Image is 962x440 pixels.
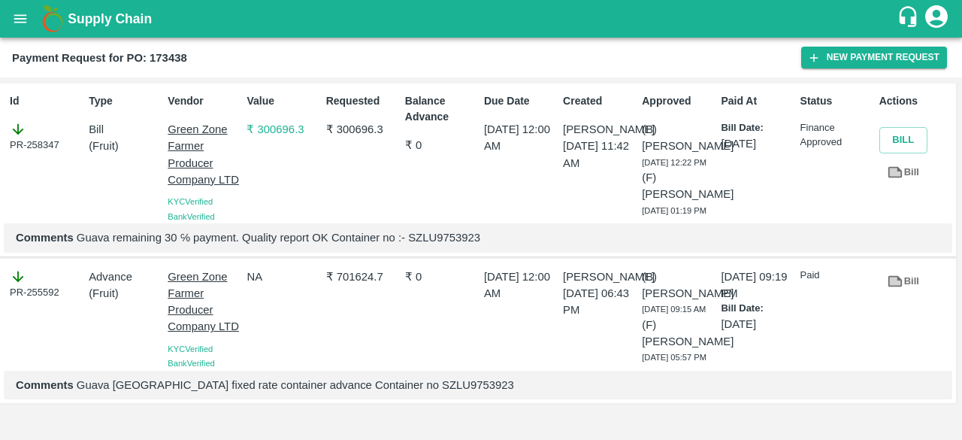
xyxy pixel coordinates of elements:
[10,269,83,300] div: PR-255592
[563,121,636,138] p: [PERSON_NAME]
[16,229,940,246] p: Guava remaining 30 ℅ payment. Quality report OK Container no :- SZLU9753923
[642,158,706,167] span: [DATE] 12:22 PM
[326,121,399,138] p: ₹ 300696.3
[168,197,213,206] span: KYC Verified
[879,127,927,153] button: Bill
[721,121,794,135] p: Bill Date:
[642,305,706,314] span: [DATE] 09:15 AM
[247,121,319,138] p: ₹ 300696.3
[16,232,74,244] b: Comments
[721,93,794,109] p: Paid At
[168,359,214,368] span: Bank Verified
[879,159,927,186] a: Bill
[563,138,636,171] p: [DATE] 11:42 AM
[642,169,715,203] p: (F) [PERSON_NAME]
[405,93,478,125] p: Balance Advance
[721,302,794,316] p: Bill Date:
[563,93,636,109] p: Created
[168,269,240,335] p: Green Zone Farmer Producer Company LTD
[3,2,38,36] button: open drawer
[247,269,319,285] p: NA
[10,121,83,153] div: PR-258347
[10,93,83,109] p: Id
[326,93,399,109] p: Requested
[563,285,636,319] p: [DATE] 06:43 PM
[89,93,162,109] p: Type
[89,269,162,285] p: Advance
[16,379,74,391] b: Comments
[405,269,478,285] p: ₹ 0
[484,269,557,302] p: [DATE] 12:00 AM
[168,121,240,188] p: Green Zone Farmer Producer Company LTD
[484,121,557,155] p: [DATE] 12:00 AM
[563,269,636,285] p: [PERSON_NAME]
[12,52,187,64] b: Payment Request for PO: 173438
[168,344,213,354] span: KYC Verified
[800,121,873,149] p: Finance Approved
[326,269,399,285] p: ₹ 701624.7
[168,93,240,109] p: Vendor
[897,5,923,32] div: customer-support
[68,11,152,26] b: Supply Chain
[800,93,873,109] p: Status
[247,93,319,109] p: Value
[68,8,897,29] a: Supply Chain
[38,4,68,34] img: logo
[642,121,715,155] p: (B) [PERSON_NAME]
[89,138,162,154] p: ( Fruit )
[642,353,706,362] span: [DATE] 05:57 PM
[16,377,940,393] p: Guava [GEOGRAPHIC_DATA] fixed rate container advance Container no SZLU9753923
[642,269,715,302] p: (B) [PERSON_NAME]
[168,212,214,221] span: Bank Verified
[721,269,794,302] p: [DATE] 09:19 PM
[879,269,927,295] a: Bill
[721,316,794,332] p: [DATE]
[800,269,873,283] p: Paid
[879,93,952,109] p: Actions
[484,93,557,109] p: Due Date
[923,3,950,35] div: account of current user
[642,93,715,109] p: Approved
[405,137,478,153] p: ₹ 0
[89,285,162,302] p: ( Fruit )
[642,206,706,215] span: [DATE] 01:19 PM
[801,47,947,68] button: New Payment Request
[89,121,162,138] p: Bill
[721,135,794,152] p: [DATE]
[642,317,715,350] p: (F) [PERSON_NAME]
